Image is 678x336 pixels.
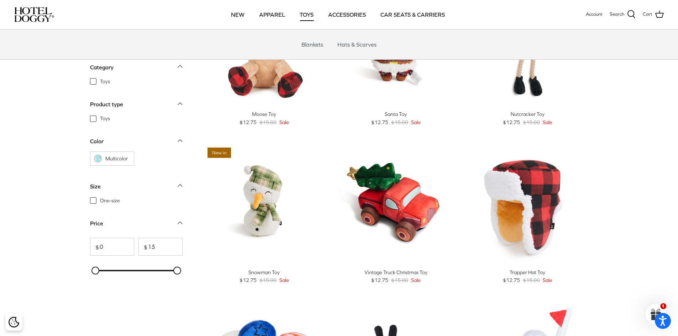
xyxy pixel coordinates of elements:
div: Nutcracker Toy [467,110,588,118]
a: Blankets [295,34,330,55]
span: $15.00 [259,118,277,126]
span: Toys [100,115,110,122]
a: Size [90,181,183,197]
div: Category [90,63,114,72]
span: Search [610,11,624,18]
a: Snowman Toy $12.75 $15.00 Sale [204,268,325,284]
a: ACCESSORIES [322,2,372,27]
input: From [90,238,134,256]
div: Primary navigation [106,2,570,27]
span: $ [139,244,147,250]
a: TOYS [293,2,320,27]
a: CAR SEATS & CARRIERS [374,2,451,27]
a: Trapper Hat Toy $12.75 $15.00 Sale [467,268,588,284]
span: $15.00 [391,118,408,126]
a: Vintage Truck Christmas Toy $12.75 $15.00 Sale [335,268,456,284]
div: Color [90,137,104,146]
span: 15% off [471,306,496,316]
span: 15% off [207,306,233,316]
span: $15.00 [523,118,540,126]
div: Size [90,182,101,191]
span: 15% off [339,148,364,158]
a: Color [90,135,183,151]
span: $12.75 [371,276,388,284]
div: Trapper Hat Toy [467,268,588,276]
span: $15.00 [523,276,540,284]
span: $12.75 [240,276,257,284]
span: Multicolor [105,155,130,162]
div: Snowman Toy [204,268,325,276]
div: Cookie policy [5,314,22,331]
span: 15% off [339,306,364,316]
span: $15.00 [259,276,277,284]
span: Sale [543,276,552,284]
span: Sale [543,118,552,126]
div: Product type [90,100,123,109]
div: Santa Toy [335,110,456,118]
span: $12.75 [503,118,520,126]
a: NEW [225,2,251,27]
a: Nutcracker Toy $12.75 $15.00 Sale [467,110,588,126]
span: Sale [279,276,289,284]
a: Product type [90,98,183,114]
a: Account [586,11,603,18]
span: Cart [643,11,652,18]
span: $15.00 [391,276,408,284]
a: Cart [643,10,664,19]
a: Moose Toy $12.75 $15.00 Sale [204,110,325,126]
span: Toys [100,78,110,85]
input: To [138,238,183,256]
a: Vintage Truck Christmas Toy [335,144,456,265]
div: Vintage Truck Christmas Toy [335,268,456,276]
span: Account [586,11,603,17]
a: Search [610,10,636,19]
span: $12.75 [371,118,388,126]
a: Trapper Hat Toy [467,144,588,265]
a: Snowman Toy [204,144,325,265]
a: APPAREL [253,2,291,27]
span: $12.75 [503,276,520,284]
span: Sale [279,118,289,126]
span: One-size [100,197,120,204]
div: Moose Toy [204,110,325,118]
span: $12.75 [240,118,257,126]
a: Hats & Scarves [331,34,383,55]
a: Category [90,62,183,78]
img: Cookie policy [9,317,19,327]
span: New in [207,148,231,158]
img: hoteldoggycom [14,7,54,22]
a: Price [90,218,183,234]
span: Sale [411,118,421,126]
a: Santa Toy $12.75 $15.00 Sale [335,110,456,126]
span: 15% off [471,148,496,158]
div: Price [90,219,103,228]
button: Cookie policy [7,316,20,329]
span: $ [90,244,99,250]
span: Sale [411,276,421,284]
